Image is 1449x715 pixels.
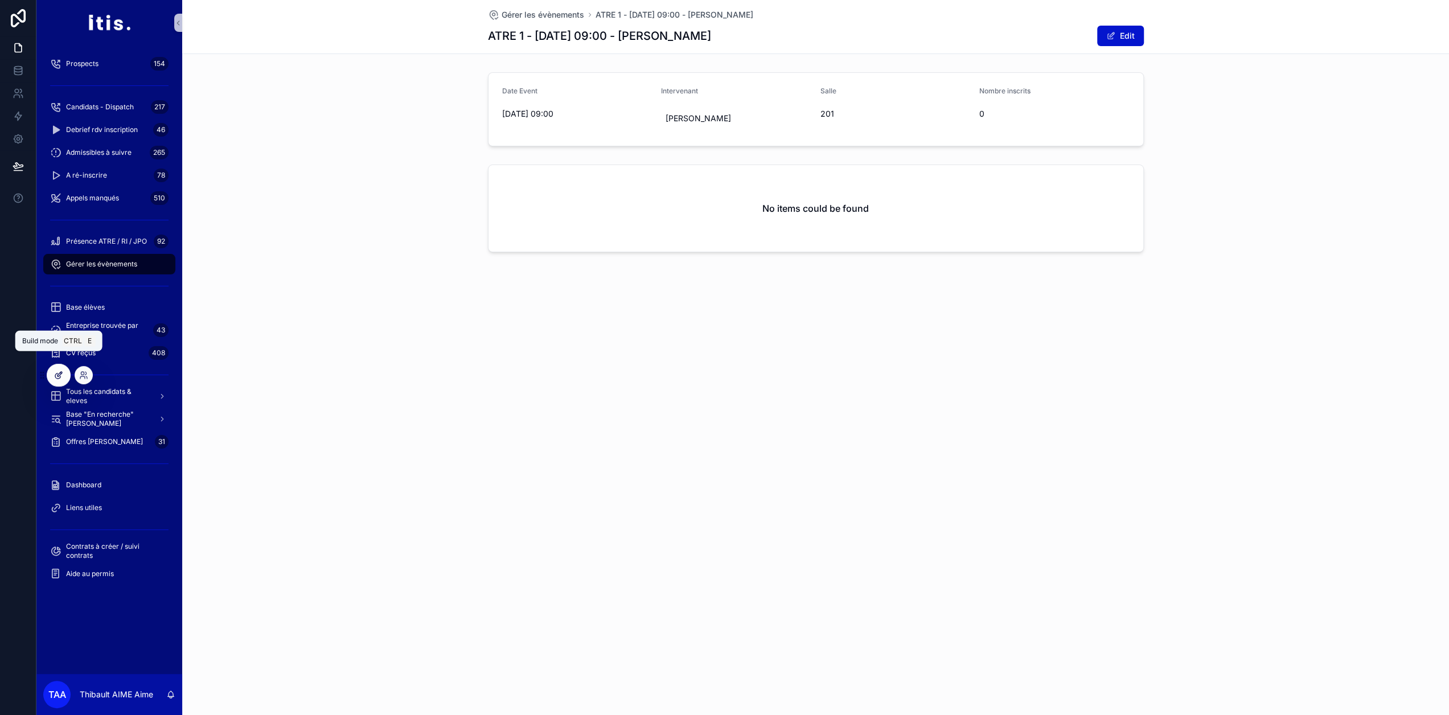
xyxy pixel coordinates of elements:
a: Debrief rdv inscription46 [43,120,175,140]
span: Date Event [502,87,537,95]
span: 201 [820,108,971,120]
span: Nombre inscrits [979,87,1031,95]
h1: ATRE 1 - [DATE] 09:00 - [PERSON_NAME] [488,28,711,44]
a: Offres [PERSON_NAME]31 [43,432,175,452]
span: Intervenant [661,87,698,95]
div: 217 [151,100,169,114]
span: Appels manqués [66,194,119,203]
button: Edit [1097,26,1144,46]
span: Candidats - Dispatch [66,102,134,112]
img: App logo [88,14,130,32]
a: Gérer les évènements [488,9,584,20]
div: 265 [150,146,169,159]
span: Contrats à créer / suivi contrats [66,542,164,560]
a: Base "En recherche" [PERSON_NAME] [43,409,175,429]
span: Gérer les évènements [66,260,137,269]
a: Tous les candidats & eleves [43,386,175,406]
span: A ré-inscrire [66,171,107,180]
div: 78 [154,169,169,182]
a: Admissibles à suivre265 [43,142,175,163]
span: Dashboard [66,480,101,490]
span: [PERSON_NAME] [666,113,731,124]
span: Présence ATRE / RI / JPO [66,237,147,246]
a: Dashboard [43,475,175,495]
a: Liens utiles [43,498,175,518]
a: Prospects154 [43,54,175,74]
span: CV reçus [66,348,96,357]
span: Build mode [22,336,58,346]
a: Aide au permis [43,564,175,584]
span: E [85,336,95,346]
a: A ré-inscrire78 [43,165,175,186]
h2: No items could be found [762,202,869,215]
div: scrollable content [36,46,182,599]
span: Prospects [66,59,98,68]
span: Base élèves [66,303,105,312]
a: Contrats à créer / suivi contrats [43,541,175,561]
span: [DATE] 09:00 [502,108,652,120]
span: Gérer les évènements [502,9,584,20]
span: TAA [48,688,66,701]
a: Candidats - Dispatch217 [43,97,175,117]
a: Gérer les évènements [43,254,175,274]
p: Thibault AIME Aime [80,689,153,700]
span: Offres [PERSON_NAME] [66,437,143,446]
span: Ctrl [63,335,83,347]
span: Liens utiles [66,503,102,512]
a: Entreprise trouvée par élève43 [43,320,175,340]
span: Tous les candidats & eleves [66,387,149,405]
a: CV reçus408 [43,343,175,363]
a: ATRE 1 - [DATE] 09:00 - [PERSON_NAME] [596,9,753,20]
div: 154 [150,57,169,71]
span: Entreprise trouvée par élève [66,321,149,339]
a: Base élèves [43,297,175,318]
div: 31 [155,435,169,449]
a: Appels manqués510 [43,188,175,208]
span: Base "En recherche" [PERSON_NAME] [66,410,149,428]
a: Présence ATRE / RI / JPO92 [43,231,175,252]
span: 0 [979,108,1130,120]
div: 92 [154,235,169,248]
span: Salle [820,87,836,95]
span: Aide au permis [66,569,114,578]
span: Admissibles à suivre [66,148,132,157]
div: 43 [153,323,169,337]
span: Debrief rdv inscription [66,125,138,134]
div: 46 [153,123,169,137]
div: 510 [150,191,169,205]
div: 408 [149,346,169,360]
